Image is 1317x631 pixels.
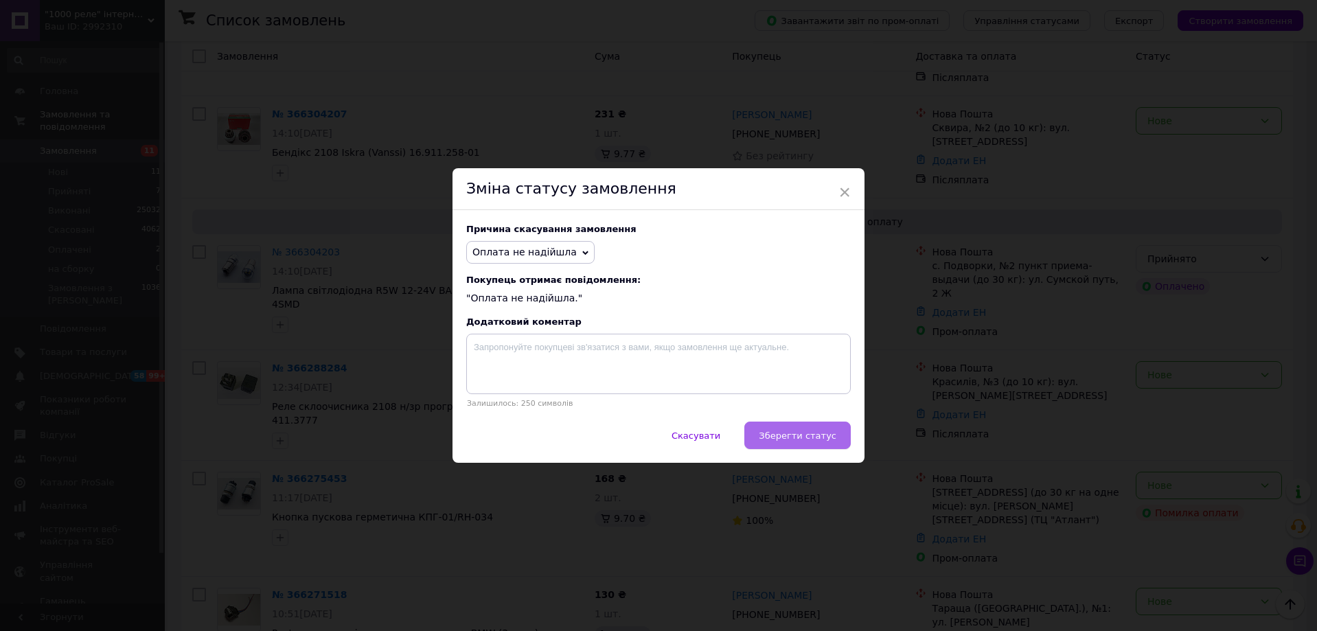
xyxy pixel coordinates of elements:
[466,224,851,234] div: Причина скасування замовлення
[453,168,864,210] div: Зміна статусу замовлення
[838,181,851,204] span: ×
[657,422,735,449] button: Скасувати
[672,431,720,441] span: Скасувати
[472,246,577,257] span: Оплата не надійшла
[744,422,851,449] button: Зберегти статус
[466,275,851,285] span: Покупець отримає повідомлення:
[466,399,851,408] p: Залишилось: 250 символів
[759,431,836,441] span: Зберегти статус
[466,275,851,306] div: "Оплата не надійшла."
[466,317,851,327] div: Додатковий коментар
